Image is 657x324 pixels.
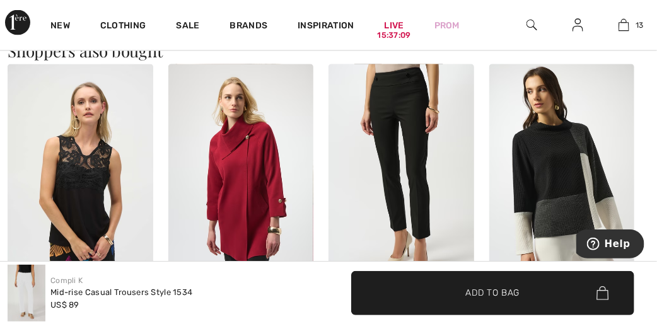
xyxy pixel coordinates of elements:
[230,20,268,33] a: Brands
[328,64,474,282] img: Slim Ankle-Length Trousers Style 253161
[466,286,520,299] span: Add to Bag
[50,300,79,310] span: US$ 89
[351,271,634,315] button: Add to Bag
[562,18,593,33] a: Sign In
[5,10,30,35] img: 1ère Avenue
[526,18,537,33] img: search the website
[50,286,193,299] div: Mid-rise Casual Trousers Style 1534
[434,19,460,32] a: Prom
[385,19,404,32] a: Live15:37:09
[50,20,70,33] a: New
[100,20,146,33] a: Clothing
[50,276,83,285] a: Compli K
[298,20,354,33] span: Inspiration
[8,43,649,59] h3: Shoppers also bought
[619,18,629,33] img: My Bag
[636,20,644,31] span: 13
[378,30,411,42] div: 15:37:09
[602,18,646,33] a: 13
[573,18,583,33] img: My Info
[489,64,635,282] img: Color-blocked High Neck Pullover Style 253236
[8,265,45,321] img: Mid-Rise Casual Trousers Style 1534
[576,229,644,261] iframe: Opens a widget where you can find more information
[8,64,153,282] img: V-neck Sleeveless Pullover Style 252076
[168,64,314,282] img: Shawl Collar Formal Jacket Style 254956
[596,286,608,300] img: Bag.svg
[176,20,199,33] a: Sale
